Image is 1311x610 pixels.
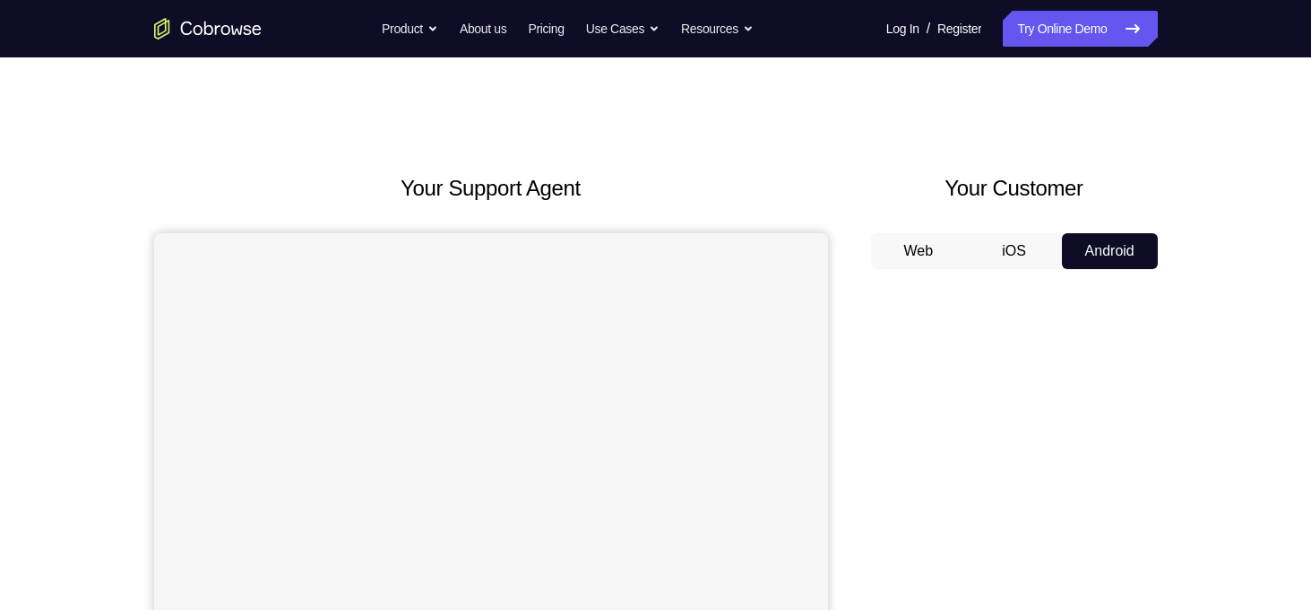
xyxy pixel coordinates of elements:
[681,11,754,47] button: Resources
[966,233,1062,269] button: iOS
[382,11,438,47] button: Product
[871,233,967,269] button: Web
[460,11,506,47] a: About us
[154,18,262,39] a: Go to the home page
[1003,11,1157,47] a: Try Online Demo
[927,18,930,39] span: /
[586,11,660,47] button: Use Cases
[937,11,981,47] a: Register
[1062,233,1158,269] button: Android
[886,11,919,47] a: Log In
[871,172,1158,205] h2: Your Customer
[154,172,828,205] h2: Your Support Agent
[528,11,564,47] a: Pricing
